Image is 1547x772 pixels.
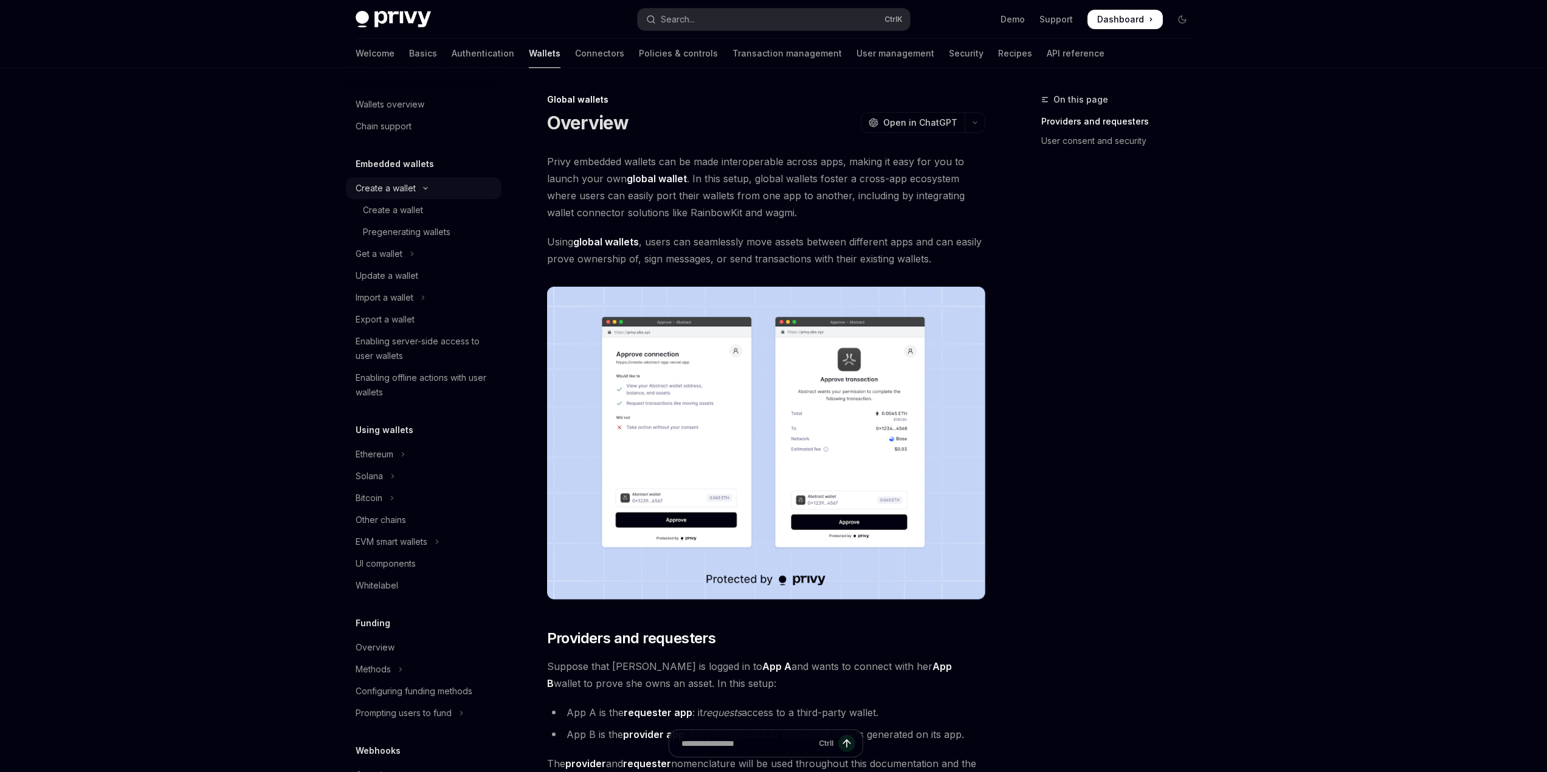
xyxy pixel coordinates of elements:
span: Open in ChatGPT [883,117,957,129]
button: Toggle dark mode [1173,10,1192,29]
div: Overview [356,640,395,655]
a: Providers and requesters [1041,112,1202,131]
a: Overview [346,637,501,658]
span: Dashboard [1097,13,1144,26]
a: Enabling server-side access to user wallets [346,330,501,367]
div: Export a wallet [356,312,415,327]
a: Security [949,39,984,68]
a: Create a wallet [346,199,501,221]
a: API reference [1047,39,1104,68]
button: Toggle Methods section [346,658,501,680]
div: Update a wallet [356,268,418,283]
div: Global wallets [547,94,985,106]
div: Get a wallet [356,247,402,261]
div: Wallets overview [356,97,424,112]
a: Export a wallet [346,309,501,330]
div: Solana [356,469,383,483]
div: Other chains [356,513,406,527]
img: images/Crossapp.png [547,287,985,599]
a: Update a wallet [346,265,501,287]
a: Transaction management [732,39,842,68]
h5: Webhooks [356,743,401,758]
a: Support [1039,13,1073,26]
div: EVM smart wallets [356,535,427,549]
button: Toggle Get a wallet section [346,243,501,265]
a: Basics [409,39,437,68]
div: UI components [356,556,416,571]
span: On this page [1053,92,1108,107]
span: Using , users can seamlessly move assets between different apps and can easily prove ownership of... [547,233,985,267]
strong: requester app [624,706,692,719]
li: App A is the : it access to a third-party wallet. [547,704,985,721]
div: Whitelabel [356,578,398,593]
span: Privy embedded wallets can be made interoperable across apps, making it easy for you to launch yo... [547,153,985,221]
a: Welcome [356,39,395,68]
a: Demo [1001,13,1025,26]
a: UI components [346,553,501,575]
strong: global wallet [627,173,687,185]
a: Chain support [346,115,501,137]
div: Methods [356,662,391,677]
a: Whitelabel [346,575,501,596]
button: Send message [838,735,855,752]
div: Ethereum [356,447,393,462]
a: User management [856,39,934,68]
a: Configuring funding methods [346,680,501,702]
button: Toggle Solana section [346,465,501,487]
button: Toggle Bitcoin section [346,487,501,509]
span: Suppose that [PERSON_NAME] is logged in to and wants to connect with her wallet to prove she owns... [547,658,985,692]
div: Create a wallet [363,203,423,217]
a: Policies & controls [639,39,718,68]
strong: global wallets [573,236,639,248]
div: Chain support [356,119,412,134]
a: Enabling offline actions with user wallets [346,367,501,403]
div: Pregenerating wallets [363,225,450,239]
button: Open search [638,9,910,30]
span: Providers and requesters [547,629,716,648]
a: User consent and security [1041,131,1202,151]
em: requests [703,706,742,719]
div: Enabling server-side access to user wallets [356,334,494,363]
a: Connectors [575,39,624,68]
strong: App A [762,660,791,672]
div: Prompting users to fund [356,706,452,720]
button: Toggle EVM smart wallets section [346,531,501,553]
div: Bitcoin [356,491,382,505]
div: Create a wallet [356,181,416,196]
h1: Overview [547,112,629,134]
button: Toggle Create a wallet section [346,177,501,199]
h5: Embedded wallets [356,157,434,171]
img: dark logo [356,11,431,28]
button: Toggle Import a wallet section [346,287,501,309]
input: Ask a question... [681,730,814,757]
h5: Using wallets [356,423,413,437]
span: Ctrl K [884,15,903,24]
div: Search... [661,12,695,27]
a: Wallets [529,39,560,68]
a: Wallets overview [346,94,501,115]
a: Pregenerating wallets [346,221,501,243]
strong: App B [547,660,952,689]
div: Import a wallet [356,290,413,305]
a: Authentication [452,39,514,68]
a: Recipes [998,39,1032,68]
li: App B is the : it access to embedded wallets generated on its app. [547,726,985,743]
div: Enabling offline actions with user wallets [356,371,494,400]
button: Toggle Ethereum section [346,443,501,465]
div: Configuring funding methods [356,684,472,699]
h5: Funding [356,616,390,630]
a: Dashboard [1087,10,1163,29]
a: Other chains [346,509,501,531]
button: Open in ChatGPT [861,112,965,133]
button: Toggle Prompting users to fund section [346,702,501,724]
